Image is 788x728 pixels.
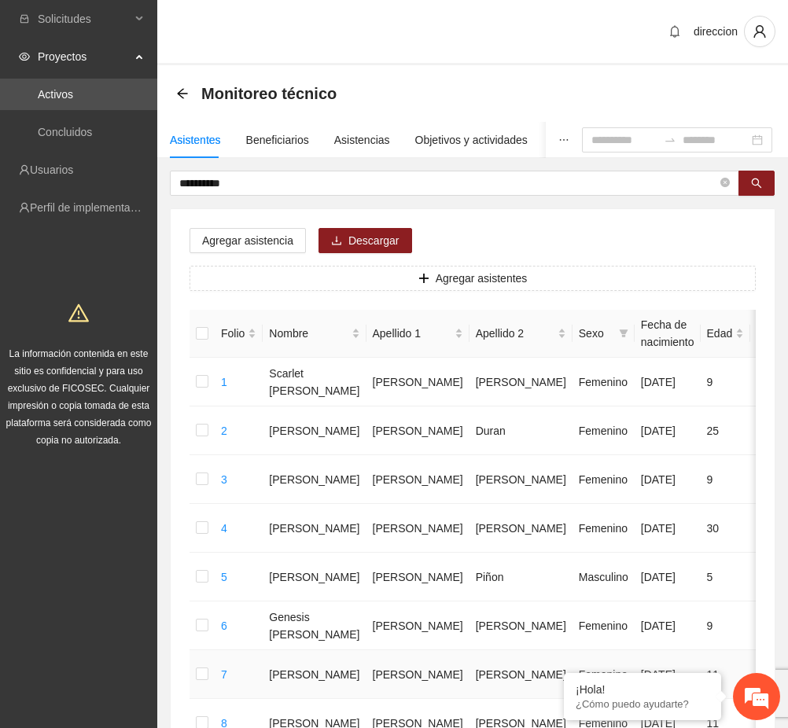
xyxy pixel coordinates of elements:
[662,19,687,44] button: bell
[68,303,89,323] span: warning
[366,553,469,601] td: [PERSON_NAME]
[635,504,701,553] td: [DATE]
[176,87,189,100] span: arrow-left
[38,41,131,72] span: Proyectos
[558,134,569,145] span: ellipsis
[373,325,451,342] span: Apellido 1
[366,455,469,504] td: [PERSON_NAME]
[366,504,469,553] td: [PERSON_NAME]
[573,601,635,650] td: Femenino
[366,358,469,406] td: [PERSON_NAME]
[263,358,366,406] td: Scarlet [PERSON_NAME]
[221,325,245,342] span: Folio
[38,3,131,35] span: Solicitudes
[720,178,730,187] span: close-circle
[215,310,263,358] th: Folio
[263,455,366,504] td: [PERSON_NAME]
[415,131,528,149] div: Objetivos y actividades
[751,178,762,190] span: search
[635,650,701,699] td: [DATE]
[38,88,73,101] a: Activos
[263,310,366,358] th: Nombre
[745,24,775,39] span: user
[701,455,751,504] td: 9
[469,358,573,406] td: [PERSON_NAME]
[744,16,775,47] button: user
[221,620,227,632] a: 6
[546,122,582,158] button: ellipsis
[176,87,189,101] div: Back
[263,553,366,601] td: [PERSON_NAME]
[366,310,469,358] th: Apellido 1
[269,325,348,342] span: Nombre
[701,553,751,601] td: 5
[30,201,153,214] a: Perfil de implementadora
[38,126,92,138] a: Concluidos
[635,406,701,455] td: [DATE]
[573,650,635,699] td: Femenino
[190,228,306,253] button: Agregar asistencia
[701,406,751,455] td: 25
[201,81,337,106] span: Monitoreo técnico
[366,406,469,455] td: [PERSON_NAME]
[246,131,309,149] div: Beneficiarios
[469,406,573,455] td: Duran
[707,325,733,342] span: Edad
[573,406,635,455] td: Femenino
[19,13,30,24] span: inbox
[366,601,469,650] td: [PERSON_NAME]
[6,348,152,446] span: La información contenida en este sitio es confidencial y para uso exclusivo de FICOSEC. Cualquier...
[469,310,573,358] th: Apellido 2
[635,455,701,504] td: [DATE]
[701,650,751,699] td: 11
[469,504,573,553] td: [PERSON_NAME]
[418,273,429,285] span: plus
[263,650,366,699] td: [PERSON_NAME]
[263,406,366,455] td: [PERSON_NAME]
[701,310,751,358] th: Edad
[573,455,635,504] td: Femenino
[635,601,701,650] td: [DATE]
[635,358,701,406] td: [DATE]
[334,131,390,149] div: Asistencias
[573,504,635,553] td: Femenino
[469,601,573,650] td: [PERSON_NAME]
[738,171,775,196] button: search
[331,235,342,248] span: download
[366,650,469,699] td: [PERSON_NAME]
[221,522,227,535] a: 4
[221,473,227,486] a: 3
[469,455,573,504] td: [PERSON_NAME]
[221,376,227,388] a: 1
[694,25,738,38] span: direccion
[469,553,573,601] td: Piñon
[190,266,756,291] button: plusAgregar asistentes
[263,504,366,553] td: [PERSON_NAME]
[19,51,30,62] span: eye
[635,310,701,358] th: Fecha de nacimiento
[573,358,635,406] td: Femenino
[701,358,751,406] td: 9
[576,698,709,710] p: ¿Cómo puedo ayudarte?
[30,164,73,176] a: Usuarios
[576,683,709,696] div: ¡Hola!
[476,325,554,342] span: Apellido 2
[663,25,687,38] span: bell
[221,668,227,681] a: 7
[664,134,676,146] span: to
[348,232,400,249] span: Descargar
[319,228,412,253] button: downloadDescargar
[616,322,632,345] span: filter
[170,131,221,149] div: Asistentes
[221,571,227,583] a: 5
[436,270,528,287] span: Agregar asistentes
[202,232,293,249] span: Agregar asistencia
[469,650,573,699] td: [PERSON_NAME]
[720,176,730,191] span: close-circle
[221,425,227,437] a: 2
[664,134,676,146] span: swap-right
[701,504,751,553] td: 30
[263,601,366,650] td: Genesis [PERSON_NAME]
[701,601,751,650] td: 9
[635,553,701,601] td: [DATE]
